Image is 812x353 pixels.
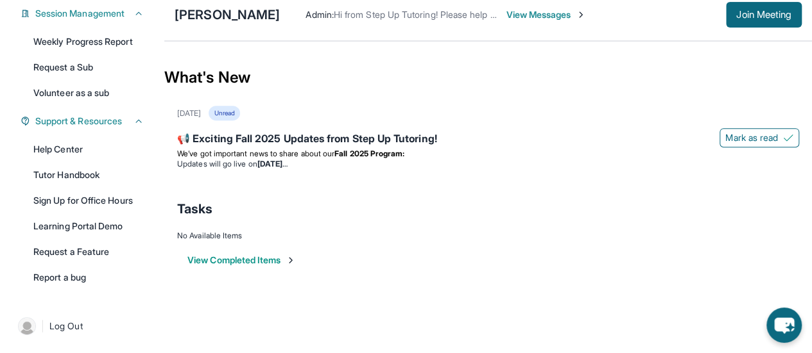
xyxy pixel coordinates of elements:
[30,7,144,20] button: Session Management
[209,106,239,120] div: Unread
[26,189,151,212] a: Sign Up for Office Hours
[13,312,151,340] a: |Log Out
[175,6,280,24] div: [PERSON_NAME]
[164,49,812,106] div: What's New
[26,266,151,289] a: Report a bug
[736,11,791,19] span: Join Meeting
[26,215,151,238] a: Learning Portal Demo
[30,115,144,127] button: Support & Resources
[506,8,586,21] span: View Messages
[26,163,151,186] a: Tutor Handbook
[26,240,151,263] a: Request a Feature
[177,159,799,169] li: Updates will go live on
[187,254,296,267] button: View Completed Items
[783,133,793,143] img: Mark as read
[41,318,44,334] span: |
[49,320,83,332] span: Log Out
[726,2,802,28] button: Join Meeting
[26,30,151,53] a: Weekly Progress Report
[18,317,36,335] img: user-img
[766,308,802,343] button: chat-button
[35,7,125,20] span: Session Management
[35,115,122,127] span: Support & Resources
[177,231,799,241] div: No Available Items
[177,131,799,149] div: 📢 Exciting Fall 2025 Updates from Step Up Tutoring!
[177,108,201,119] div: [DATE]
[720,128,799,147] button: Mark as read
[725,131,778,144] span: Mark as read
[177,149,334,158] span: We’ve got important news to share about our
[26,56,151,79] a: Request a Sub
[26,81,151,104] a: Volunteer as a sub
[334,149,404,158] strong: Fall 2025 Program:
[306,9,333,20] span: Admin :
[177,200,212,218] span: Tasks
[576,10,586,20] img: Chevron-Right
[257,159,288,168] strong: [DATE]
[26,138,151,161] a: Help Center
